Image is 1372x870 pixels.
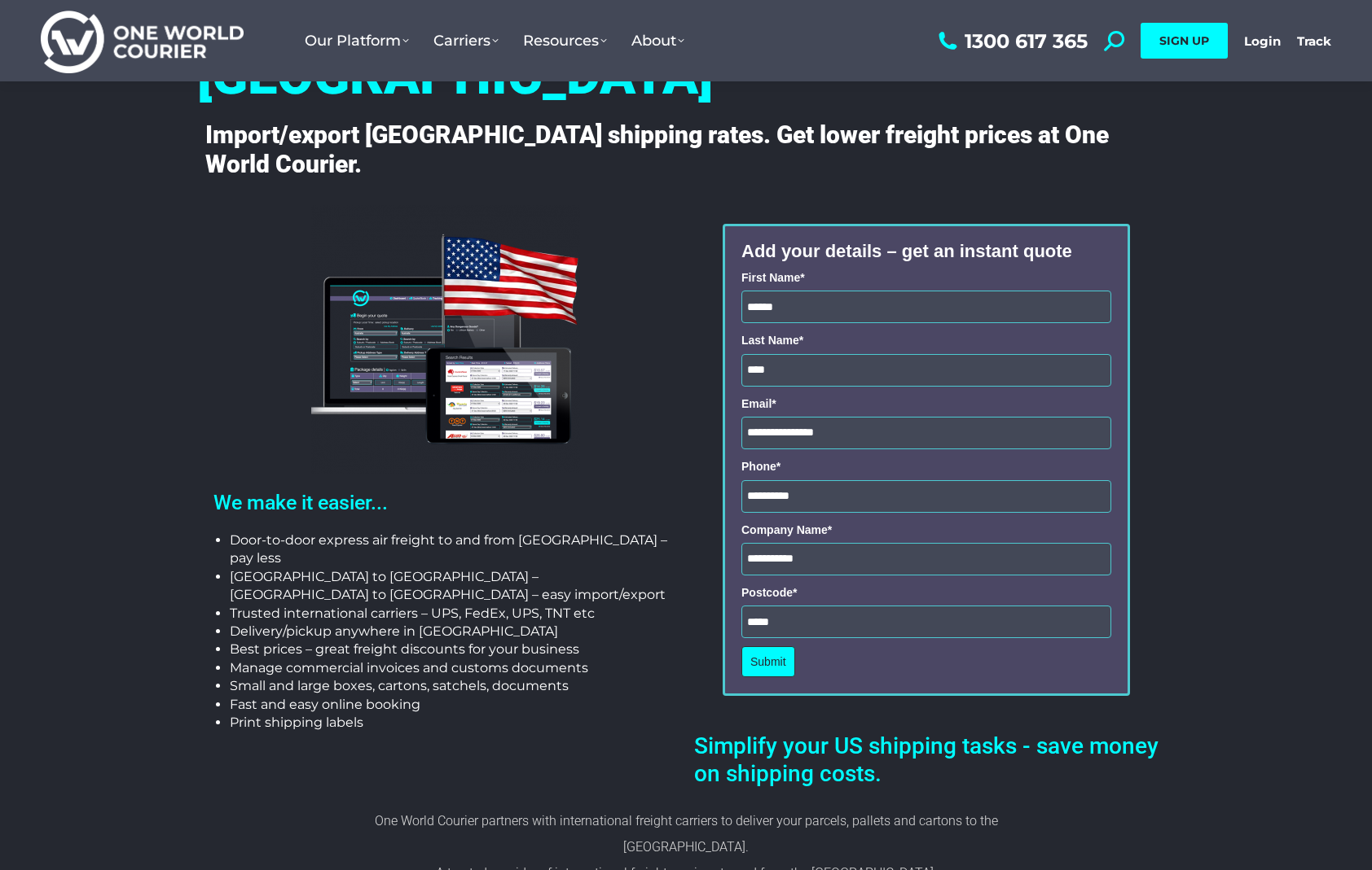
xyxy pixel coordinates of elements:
[619,15,697,66] a: About
[230,677,678,695] li: Small and large boxes, cartons, satchels, documents
[741,269,1111,286] label: First Name*
[230,659,678,677] li: Manage commercial invoices and customs documents
[230,623,678,640] li: Delivery/pickup anywhere in [GEOGRAPHIC_DATA]
[631,32,684,50] span: About
[305,32,409,50] span: Our Platform
[934,31,1088,51] a: 1300 617 365
[741,521,1111,539] label: Company Name*
[205,120,1167,179] h4: Import/export [GEOGRAPHIC_DATA] shipping rates. Get lower freight prices at One World Courier.
[1159,33,1209,48] span: SIGN UP
[311,205,580,474] img: usa-owc-back-end-computer
[292,15,421,66] a: Our Platform
[230,531,678,568] li: Door-to-door express air freight to and from [GEOGRAPHIC_DATA] – pay less
[741,331,1111,349] label: Last Name*
[694,732,1159,787] h2: Simplify your US shipping tasks - save money on shipping costs.
[1141,23,1228,59] a: SIGN UP
[741,457,1111,475] label: Phone*
[741,646,795,677] button: Submit
[523,32,607,50] span: Resources
[213,491,678,515] h2: We make it easier...
[230,714,678,732] li: Print shipping labels
[230,605,678,623] li: Trusted international carriers – UPS, FedEx, UPS, TNT etc
[421,15,511,66] a: Carriers
[230,696,678,714] li: Fast and easy online booking
[741,584,1111,601] label: Postcode*
[41,8,244,74] img: One World Courier
[1297,33,1331,49] a: Track
[741,395,1111,413] label: Email*
[230,568,678,605] li: [GEOGRAPHIC_DATA] to [GEOGRAPHIC_DATA] – [GEOGRAPHIC_DATA] to [GEOGRAPHIC_DATA] – easy import/export
[1244,33,1281,49] a: Login
[741,243,1111,260] div: Add your details – get an instant quote
[511,15,619,66] a: Resources
[230,640,678,658] li: Best prices – great freight discounts for your business
[433,32,499,50] span: Carriers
